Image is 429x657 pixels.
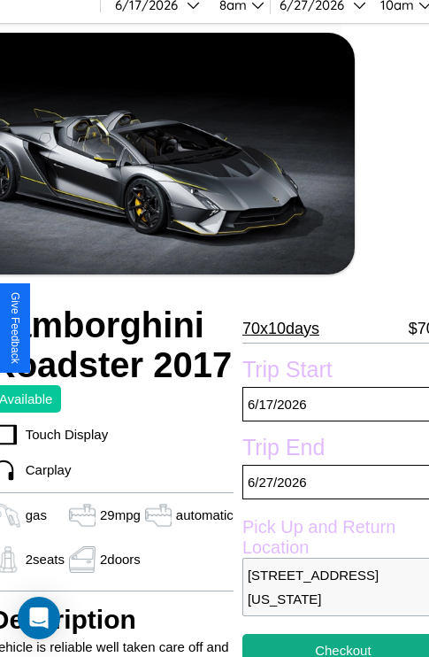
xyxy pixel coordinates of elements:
p: 2 doors [100,547,141,571]
p: gas [26,503,47,527]
div: Open Intercom Messenger [18,597,60,639]
p: 29 mpg [100,503,141,527]
p: 70 x 10 days [242,314,319,343]
img: gas [65,502,100,529]
p: Carplay [17,458,72,482]
p: automatic [176,503,234,527]
p: 2 seats [26,547,65,571]
img: gas [141,502,176,529]
div: Give Feedback [9,292,21,364]
img: gas [65,546,100,573]
p: Touch Display [17,422,108,446]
